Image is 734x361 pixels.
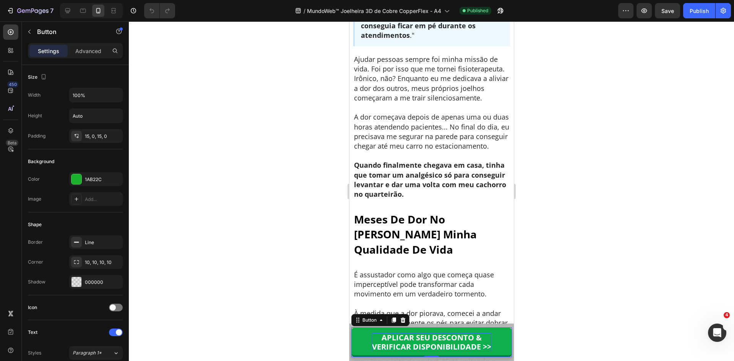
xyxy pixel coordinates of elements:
iframe: Design area [349,21,514,361]
div: Shadow [28,278,45,285]
button: Save [655,3,680,18]
div: Padding [28,133,45,139]
div: 000000 [85,279,121,286]
div: Border [28,239,43,246]
div: Publish [690,7,709,15]
div: Beta [6,140,18,146]
div: Text [28,329,37,336]
div: Shape [28,221,42,228]
div: Color [28,176,40,183]
div: Image [28,196,41,202]
div: 15, 0, 15, 0 [85,133,121,140]
button: Publish [683,3,715,18]
p: Button [37,27,102,36]
span: Paragraph 1* [73,350,102,356]
div: Undo/Redo [144,3,175,18]
p: Advanced [75,47,101,55]
span: Published [467,7,488,14]
iframe: Intercom live chat [708,324,726,342]
div: Size [28,72,48,83]
span: Save [661,8,674,14]
div: Height [28,112,42,119]
input: Auto [70,88,122,102]
div: Corner [28,259,43,265]
span: / [304,7,305,15]
div: Styles [28,350,41,356]
span: 4 [724,312,730,318]
div: 10, 10, 10, 10 [85,259,121,266]
div: Background [28,158,54,165]
p: 7 [50,6,54,15]
div: Width [28,92,41,99]
div: 1AB22C [85,176,121,183]
button: 7 [3,3,57,18]
div: Add... [85,196,121,203]
p: Settings [38,47,59,55]
div: 450 [7,81,18,87]
div: Line [85,239,121,246]
button: Paragraph 1* [69,346,123,360]
div: Icon [28,304,37,311]
span: MundoWeb™ Joelheira 3D de Cobre CopperFlex - A4 [307,7,441,15]
input: Auto [70,109,122,123]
